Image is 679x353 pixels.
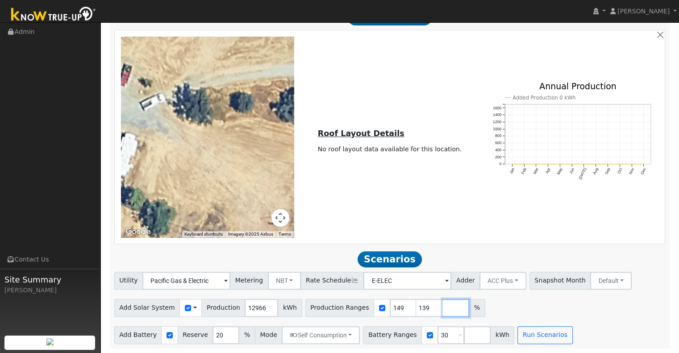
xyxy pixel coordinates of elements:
[556,167,563,176] text: May
[268,272,301,290] button: NBT
[46,338,54,345] img: retrieve
[619,163,621,165] circle: onclick=""
[358,251,421,267] span: Scenarios
[114,326,162,344] span: Add Battery
[595,163,596,165] circle: onclick=""
[255,326,282,344] span: Mode
[490,326,514,344] span: kWh
[114,299,180,317] span: Add Solar System
[604,167,611,175] text: Sep
[142,272,230,290] input: Select a Utility
[592,167,599,175] text: Aug
[521,167,527,175] text: Feb
[123,226,153,237] a: Open this area in Google Maps (opens a new window)
[568,167,575,174] text: Jun
[493,112,501,117] text: 1400
[363,326,422,344] span: Battery Ranges
[123,226,153,237] img: Google
[547,163,549,165] circle: onclick=""
[529,272,591,290] span: Snapshot Month
[228,232,273,237] span: Imagery ©2025 Airbus
[539,81,617,91] text: Annual Production
[493,120,501,124] text: 1200
[545,167,551,174] text: Apr
[239,326,255,344] span: %
[617,8,670,15] span: [PERSON_NAME]
[578,167,587,180] text: [DATE]
[300,272,364,290] span: Rate Schedule
[493,105,501,110] text: 1600
[495,141,502,145] text: 600
[230,272,268,290] span: Metering
[278,299,302,317] span: kWh
[643,163,644,165] circle: onclick=""
[4,286,96,295] div: [PERSON_NAME]
[499,162,501,166] text: 0
[512,95,575,101] text: Added Production 0 kWh
[479,272,526,290] button: ACC Plus
[451,272,480,290] span: Adder
[184,231,223,237] button: Keyboard shortcuts
[607,163,608,165] circle: onclick=""
[114,272,143,290] span: Utility
[495,133,502,138] text: 800
[628,167,635,175] text: Nov
[617,167,623,174] text: Oct
[279,232,291,237] a: Terms (opens in new tab)
[271,209,289,227] button: Map camera controls
[508,167,515,174] text: Jan
[178,326,213,344] span: Reserve
[511,163,512,165] circle: onclick=""
[517,326,572,344] button: Run Scenarios
[201,299,245,317] span: Production
[631,163,632,165] circle: onclick=""
[4,274,96,286] span: Site Summary
[523,163,525,165] circle: onclick=""
[316,143,463,156] td: No roof layout data available for this location.
[571,163,572,165] circle: onclick=""
[282,326,360,344] button: Self Consumption
[535,163,537,165] circle: onclick=""
[640,167,647,175] text: Dec
[469,299,485,317] span: %
[493,127,501,131] text: 1000
[532,167,539,175] text: Mar
[305,299,374,317] span: Production Ranges
[590,272,632,290] button: Default
[495,148,502,152] text: 400
[559,163,561,165] circle: onclick=""
[318,129,404,138] u: Roof Layout Details
[583,163,584,165] circle: onclick=""
[495,155,502,159] text: 200
[7,5,100,25] img: Know True-Up
[363,272,451,290] input: Select a Rate Schedule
